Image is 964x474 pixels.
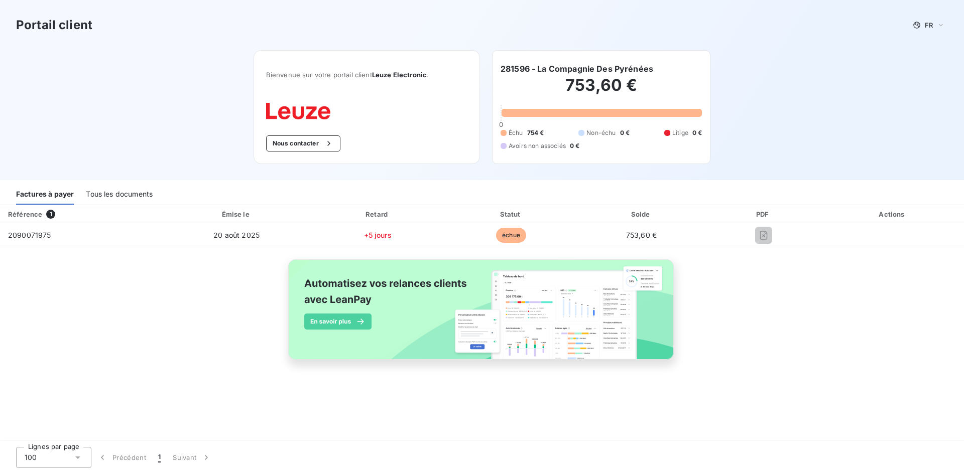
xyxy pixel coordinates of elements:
[165,209,308,219] div: Émise le
[152,447,167,468] button: 1
[16,184,74,205] div: Factures à payer
[692,128,702,137] span: 0 €
[708,209,819,219] div: PDF
[620,128,630,137] span: 0 €
[16,16,92,34] h3: Portail client
[46,210,55,219] span: 1
[672,128,688,137] span: Litige
[8,231,51,239] span: 2090071975
[509,141,566,150] span: Avoirs non associés
[279,253,685,377] img: banner
[570,141,579,150] span: 0 €
[312,209,443,219] div: Retard
[167,447,217,468] button: Suivant
[266,135,340,151] button: Nous contacter
[8,210,42,218] div: Référence
[372,71,427,79] span: Leuze Electronic
[364,231,392,239] span: +5 jours
[496,228,526,243] span: échue
[25,452,37,462] span: 100
[447,209,575,219] div: Statut
[266,103,330,119] img: Company logo
[86,184,153,205] div: Tous les documents
[501,75,702,105] h2: 753,60 €
[499,120,503,128] span: 0
[501,63,653,75] h6: 281596 - La Compagnie Des Pyrénées
[579,209,703,219] div: Solde
[213,231,260,239] span: 20 août 2025
[527,128,544,137] span: 754 €
[586,128,616,137] span: Non-échu
[509,128,523,137] span: Échu
[823,209,962,219] div: Actions
[158,452,161,462] span: 1
[91,447,152,468] button: Précédent
[925,21,933,29] span: FR
[266,71,467,79] span: Bienvenue sur votre portail client .
[626,231,657,239] span: 753,60 €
